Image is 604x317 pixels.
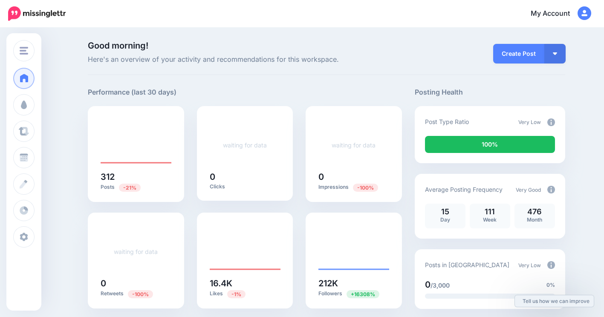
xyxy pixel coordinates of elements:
a: My Account [522,3,591,24]
span: Day [440,216,450,223]
h5: Posting Health [415,87,565,98]
span: /3,000 [431,282,450,289]
span: Previous period: 16.5K [227,290,246,298]
span: Previous period: 394 [119,184,141,192]
p: Post Type Ratio [425,117,469,127]
h5: 0 [210,173,280,181]
span: Previous period: 1.29K [347,290,379,298]
span: 0 [425,280,431,290]
span: Here's an overview of your activity and recommendations for this workspace. [88,54,402,65]
span: 0% [546,281,555,289]
h5: 312 [101,173,171,181]
h5: 16.4K [210,279,280,288]
a: Create Post [493,44,544,63]
a: Tell us how we can improve [515,295,594,307]
span: Previous period: 8.28K [353,184,378,192]
p: Posts [101,183,171,191]
a: waiting for data [332,141,376,149]
img: arrow-down-white.png [553,52,557,55]
img: Missinglettr [8,6,66,21]
p: Posts in [GEOGRAPHIC_DATA] [425,260,509,270]
div: 100% of your posts in the last 30 days were manually created (i.e. were not from Drip Campaigns o... [425,136,555,153]
p: 111 [474,208,506,216]
p: 476 [519,208,551,216]
img: info-circle-grey.png [547,261,555,269]
span: Very Low [518,262,541,268]
h5: 212K [318,279,389,288]
span: Week [483,216,497,223]
img: menu.png [20,47,28,55]
h5: 0 [101,279,171,288]
p: 15 [429,208,461,216]
p: Likes [210,290,280,298]
p: Followers [318,290,389,298]
img: info-circle-grey.png [547,186,555,193]
p: Clicks [210,183,280,190]
h5: 0 [318,173,389,181]
p: Average Posting Frequency [425,184,503,194]
a: waiting for data [114,248,158,255]
p: Impressions [318,183,389,191]
span: Very Low [518,119,541,125]
a: waiting for data [223,141,267,149]
span: Very Good [516,187,541,193]
span: Previous period: 12 [128,290,153,298]
span: Good morning! [88,40,148,51]
span: Month [527,216,542,223]
img: info-circle-grey.png [547,118,555,126]
p: Retweets [101,290,171,298]
h5: Performance (last 30 days) [88,87,176,98]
